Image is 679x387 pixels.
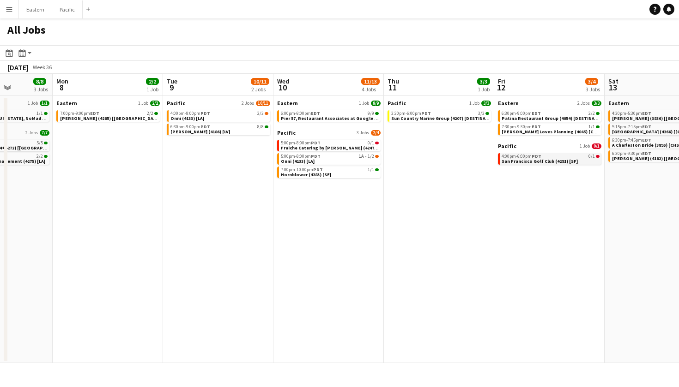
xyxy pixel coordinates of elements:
[359,101,369,106] span: 1 Job
[56,77,68,85] span: Mon
[167,100,270,137] div: Pacific2 Jobs10/114:00pm-8:00pmPDT2/3Onni (4133) [LA]6:30pm-9:00pmPDT8/8[PERSON_NAME] (4186) [LV]
[256,101,270,106] span: 10/11
[56,100,160,107] a: Eastern1 Job2/2
[242,101,254,106] span: 2 Jobs
[257,111,264,116] span: 2/3
[28,101,38,106] span: 1 Job
[485,112,489,115] span: 3/3
[170,129,230,135] span: Czarnowski (4186) [LV]
[502,124,600,134] a: 7:30pm-9:30pmEDT1/1[PERSON_NAME] Loves Planning (4045) [CHS]
[391,111,431,116] span: 3:30pm-6:00pm
[251,78,269,85] span: 10/11
[368,141,374,145] span: 0/1
[154,112,158,115] span: 2/2
[277,129,381,180] div: Pacific3 Jobs2/45:00pm-8:00pmPDT0/1Fraiche Catering by [PERSON_NAME] (4247) [SF]5:00pm-8:00pmPDT1...
[362,86,379,93] div: 4 Jobs
[502,129,600,135] span: Shauna Loves Planning (4045) [CHS]
[388,100,491,107] a: Pacific1 Job3/3
[55,82,68,93] span: 8
[612,138,651,143] span: 6:30pm-7:45pm
[532,153,541,159] span: PDT
[265,112,268,115] span: 2/3
[607,82,618,93] span: 13
[498,100,601,143] div: Eastern2 Jobs3/36:30pm-9:00pmEDT2/2Patina Restaurant Group (4054) [DESTINATION - [GEOGRAPHIC_DATA...
[281,158,315,164] span: Onni (4133) [LA]
[478,86,490,93] div: 1 Job
[200,124,210,130] span: PDT
[588,125,595,129] span: 1/1
[642,124,651,130] span: EDT
[60,111,99,116] span: 7:00pm-9:00pm
[56,100,160,124] div: Eastern1 Job2/27:00pm-9:00pmEDT2/2[PERSON_NAME] (4285) [[GEOGRAPHIC_DATA]]
[357,130,369,136] span: 3 Jobs
[478,111,485,116] span: 3/3
[391,110,489,121] a: 3:30pm-6:00pmPDT3/3Sun Country Marine Group (4207) [DESTINATION - [GEOGRAPHIC_DATA], [GEOGRAPHIC_...
[608,100,629,107] span: Eastern
[281,167,323,172] span: 7:00pm-10:00pm
[170,125,210,129] span: 6:30pm-9:00pm
[33,78,46,85] span: 8/8
[277,129,296,136] span: Pacific
[257,125,264,129] span: 8/8
[7,63,29,72] div: [DATE]
[502,111,541,116] span: 6:30pm-9:00pm
[371,130,381,136] span: 2/4
[30,64,54,71] span: Week 36
[361,78,380,85] span: 11/13
[281,115,438,121] span: Pier 57, Restaurant Associates at Google (4259) [NYC]
[642,150,651,156] span: EDT
[200,110,210,116] span: PDT
[170,115,204,121] span: Onni (4133) [LA]
[19,0,52,18] button: Eastern
[281,153,379,164] a: 5:00pm-8:00pmPDT1A•1/2Onni (4133) [LA]
[281,172,331,178] span: Hornblower (4283) [SF]
[138,101,148,106] span: 1 Job
[265,125,268,128] span: 8/8
[596,112,600,115] span: 2/2
[421,110,431,116] span: PDT
[498,100,519,107] span: Eastern
[477,78,490,85] span: 3/3
[146,78,159,85] span: 2/2
[642,137,651,143] span: EDT
[498,143,601,167] div: Pacific1 Job0/14:00pm-6:00pmPDT0/1San Francisco Golf Club (4291) [SF]
[44,112,48,115] span: 1/1
[36,154,43,159] span: 2/2
[277,129,381,136] a: Pacific3 Jobs2/4
[469,101,479,106] span: 1 Job
[25,130,38,136] span: 2 Jobs
[281,111,320,116] span: 6:00pm-8:00pm
[368,111,374,116] span: 9/9
[40,130,49,136] span: 7/7
[580,143,590,149] span: 1 Job
[498,100,601,107] a: Eastern2 Jobs3/3
[167,77,177,85] span: Tue
[165,82,177,93] span: 9
[281,167,379,177] a: 7:00pm-10:00pmPDT1/1Hornblower (4283) [SF]
[388,77,399,85] span: Thu
[375,142,379,144] span: 0/1
[251,86,269,93] div: 2 Jobs
[276,82,289,93] span: 10
[147,111,153,116] span: 2/2
[375,155,379,158] span: 1/2
[386,82,399,93] span: 11
[40,101,49,106] span: 1/1
[277,100,381,129] div: Eastern1 Job9/96:00pm-8:00pmEDT9/9Pier 57, Restaurant Associates at Google (4259) [[GEOGRAPHIC_DA...
[391,115,597,121] span: Sun Country Marine Group (4207) [DESTINATION - Seattle, WA]
[612,111,651,116] span: 4:30pm-5:30pm
[313,167,323,173] span: PDT
[388,100,491,124] div: Pacific1 Job3/33:30pm-6:00pmPDT3/3Sun Country Marine Group (4207) [DESTINATION - [GEOGRAPHIC_DATA...
[90,110,99,116] span: EDT
[150,101,160,106] span: 2/2
[375,112,379,115] span: 9/9
[577,101,590,106] span: 2 Jobs
[371,101,381,106] span: 9/9
[368,167,374,172] span: 1/1
[167,100,185,107] span: Pacific
[277,100,381,107] a: Eastern1 Job9/9
[34,86,48,93] div: 3 Jobs
[170,124,268,134] a: 6:30pm-9:00pmPDT8/8[PERSON_NAME] (4186) [LV]
[502,153,600,164] a: 4:00pm-6:00pmPDT0/1San Francisco Golf Club (4291) [SF]
[359,154,364,159] span: 1A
